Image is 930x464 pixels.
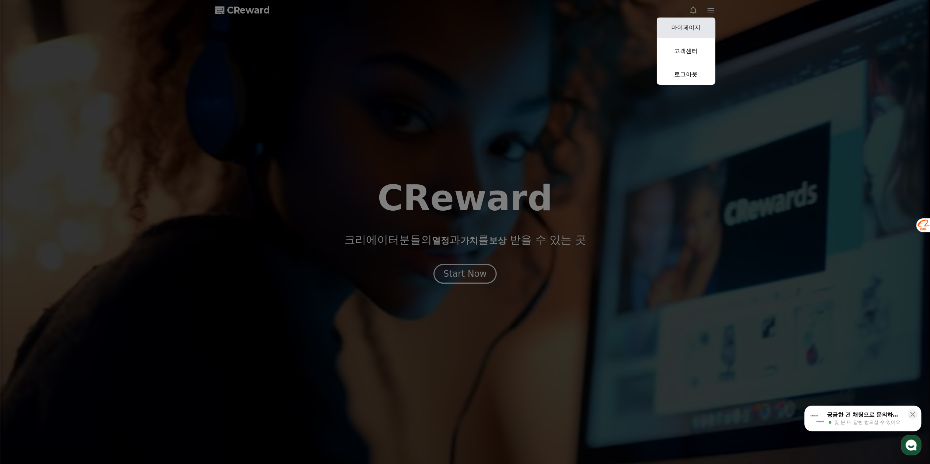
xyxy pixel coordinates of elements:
[113,242,122,248] span: 설정
[67,243,76,249] span: 대화
[2,231,48,250] a: 홈
[48,231,94,250] a: 대화
[657,64,715,85] a: 로그아웃
[657,41,715,61] a: 고객센터
[657,18,715,38] a: 마이페이지
[657,18,715,85] button: 마이페이지 고객센터 로그아웃
[94,231,140,250] a: 설정
[23,242,27,248] span: 홈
